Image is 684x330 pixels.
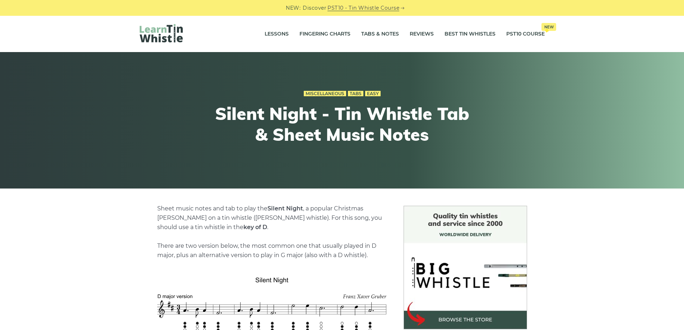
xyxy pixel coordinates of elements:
strong: key of D [243,224,267,231]
a: Tabs & Notes [361,25,399,43]
h1: Silent Night - Tin Whistle Tab & Sheet Music Notes [210,103,474,145]
img: BigWhistle Tin Whistle Store [404,206,527,329]
strong: Silent Night [267,205,303,212]
a: Tabs [348,91,363,97]
a: Easy [365,91,381,97]
a: PST10 CourseNew [506,25,545,43]
a: Lessons [265,25,289,43]
a: Best Tin Whistles [445,25,495,43]
p: Sheet music notes and tab to play the , a popular Christmas [PERSON_NAME] on a tin whistle ([PERS... [157,204,386,260]
a: Fingering Charts [299,25,350,43]
a: Miscellaneous [304,91,346,97]
a: Reviews [410,25,434,43]
img: LearnTinWhistle.com [140,24,183,42]
span: New [541,23,556,31]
